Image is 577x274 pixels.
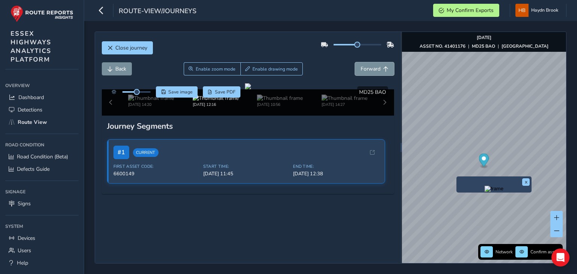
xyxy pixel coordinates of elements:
img: Thumbnail frame [128,95,174,102]
div: Signage [5,186,79,197]
button: Zoom [184,62,240,75]
span: Dashboard [18,94,44,101]
div: Overview [5,80,79,91]
button: PDF [203,86,241,98]
span: Forward [361,65,381,72]
button: Save [156,86,198,98]
span: Users [18,247,31,254]
div: Map marker [479,154,489,169]
span: Defects Guide [17,166,50,173]
div: Open Intercom Messenger [551,248,569,266]
span: Devices [18,235,35,242]
span: Road Condition (Beta) [17,153,68,160]
img: diamond-layout [515,4,529,17]
div: Journey Segments [107,121,389,131]
div: System [5,221,79,232]
span: Route View [18,119,47,126]
button: Preview frame [458,186,530,191]
span: route-view/journeys [119,6,196,17]
a: Users [5,244,79,257]
img: frame [485,186,503,192]
span: [DATE] 11:45 [203,170,288,177]
span: Current [133,148,159,157]
strong: [GEOGRAPHIC_DATA] [501,43,548,49]
span: Save PDF [215,89,236,95]
span: Enable drawing mode [252,66,298,72]
a: Road Condition (Beta) [5,151,79,163]
a: Help [5,257,79,269]
div: | | [420,43,548,49]
span: First Asset Code: [113,164,199,169]
span: Start Time: [203,164,288,169]
span: End Time: [293,164,378,169]
button: x [522,178,530,186]
span: # 1 [113,146,129,159]
span: Enable zoom mode [196,66,236,72]
img: Thumbnail frame [193,95,239,102]
span: Help [17,259,28,266]
span: Haydn Brook [531,4,558,17]
strong: [DATE] [477,35,491,41]
a: Defects Guide [5,163,79,175]
div: Road Condition [5,139,79,151]
div: [DATE] 12:16 [193,102,239,107]
a: Devices [5,232,79,244]
a: Detections [5,104,79,116]
span: Back [115,65,126,72]
button: Back [102,62,132,75]
button: Draw [240,62,303,75]
button: Haydn Brook [515,4,561,17]
button: Forward [355,62,394,75]
span: ESSEX HIGHWAYS ANALYTICS PLATFORM [11,29,51,64]
img: rr logo [11,5,73,22]
button: Close journey [102,41,153,54]
a: Route View [5,116,79,128]
img: Thumbnail frame [257,95,303,102]
img: Thumbnail frame [322,95,367,102]
span: [DATE] 12:38 [293,170,378,177]
strong: MD25 BAO [472,43,495,49]
span: Save image [168,89,193,95]
span: Signs [18,200,31,207]
span: 6600149 [113,170,199,177]
a: Dashboard [5,91,79,104]
button: My Confirm Exports [433,4,499,17]
div: [DATE] 14:27 [322,102,367,107]
a: Signs [5,197,79,210]
span: Close journey [115,44,147,51]
span: Confirm assets [530,249,560,255]
div: [DATE] 14:20 [128,102,174,107]
span: Detections [18,106,42,113]
span: My Confirm Exports [447,7,494,14]
span: MD25 BAO [359,89,386,96]
span: Network [495,249,513,255]
div: [DATE] 10:56 [257,102,303,107]
strong: ASSET NO. 41401176 [420,43,465,49]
